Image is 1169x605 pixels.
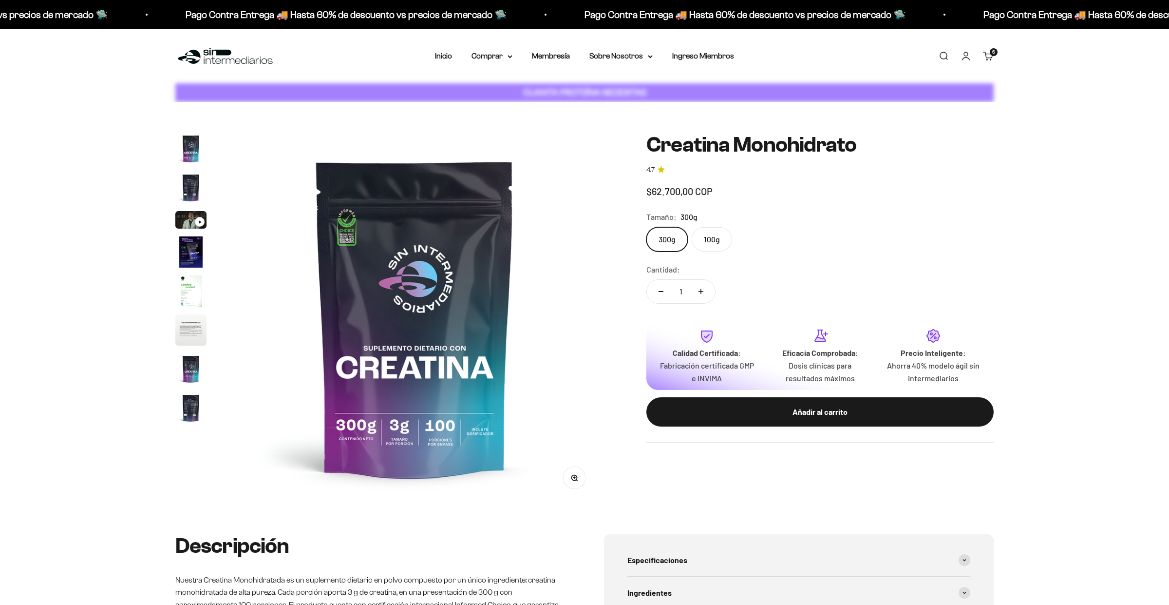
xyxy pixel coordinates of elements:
[175,353,207,385] img: Creatina Monohidrato
[175,392,207,427] button: Ir al artículo 8
[627,554,687,566] span: Especificaciones
[627,544,970,576] summary: Especificaciones
[680,211,698,223] span: 300g
[589,50,653,62] summary: Sobre Nosotros
[175,353,207,388] button: Ir al artículo 7
[646,165,655,176] span: 4.7
[646,211,677,223] legend: Tamaño:
[992,50,995,55] span: 6
[658,359,755,384] p: Fabricación certificada GMP e INVIMA
[471,50,512,62] summary: Comprar
[175,133,207,164] img: Creatina Monohidrato
[175,275,207,310] button: Ir al artículo 5
[175,275,207,307] img: Creatina Monohidrato
[646,397,994,427] button: Añadir al carrito
[175,236,207,271] button: Ir al artículo 4
[687,280,715,303] button: Aumentar cantidad
[175,172,207,206] button: Ir al artículo 2
[579,7,900,22] p: Pago Contra Entrega 🚚 Hasta 60% de descuento vs precios de mercado 🛸
[646,183,713,199] sale-price: $62.700,00 COP
[782,348,858,357] strong: Eficacia Comprobada:
[523,87,646,98] strong: CUANTA PROTEÍNA NECESITAS
[175,236,207,268] img: Creatina Monohidrato
[180,7,501,22] p: Pago Contra Entrega 🚚 Hasta 60% de descuento vs precios de mercado 🛸
[532,52,570,60] a: Membresía
[771,359,868,384] p: Dosis clínicas para resultados máximos
[175,534,565,558] h2: Descripción
[230,133,600,503] img: Creatina Monohidrato
[175,133,207,167] button: Ir al artículo 1
[646,263,680,276] label: Cantidad:
[901,348,966,357] strong: Precio Inteligente:
[627,586,672,599] span: Ingredientes
[666,406,974,418] div: Añadir al carrito
[672,52,734,60] a: Ingreso Miembros
[175,314,207,349] button: Ir al artículo 6
[175,314,207,346] img: Creatina Monohidrato
[673,348,741,357] strong: Calidad Certificada:
[435,52,452,60] a: Inicio
[646,165,994,176] a: 4.74.7 de 5.0 estrellas
[175,211,207,232] button: Ir al artículo 3
[175,392,207,424] img: Creatina Monohidrato
[647,280,675,303] button: Reducir cantidad
[646,133,994,156] h1: Creatina Monohidrato
[885,359,982,384] p: Ahorra 40% modelo ágil sin intermediarios
[175,172,207,203] img: Creatina Monohidrato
